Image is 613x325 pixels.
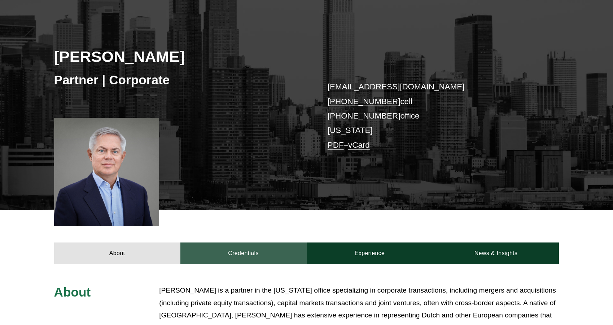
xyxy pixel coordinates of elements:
[328,82,464,91] a: [EMAIL_ADDRESS][DOMAIN_NAME]
[328,141,344,150] a: PDF
[180,242,307,264] a: Credentials
[433,242,559,264] a: News & Insights
[348,141,370,150] a: vCard
[54,72,307,88] h3: Partner | Corporate
[54,285,91,299] span: About
[328,97,400,106] a: [PHONE_NUMBER]
[54,242,180,264] a: About
[328,111,400,120] a: [PHONE_NUMBER]
[307,242,433,264] a: Experience
[328,80,538,152] p: cell office [US_STATE] –
[54,47,307,66] h2: [PERSON_NAME]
